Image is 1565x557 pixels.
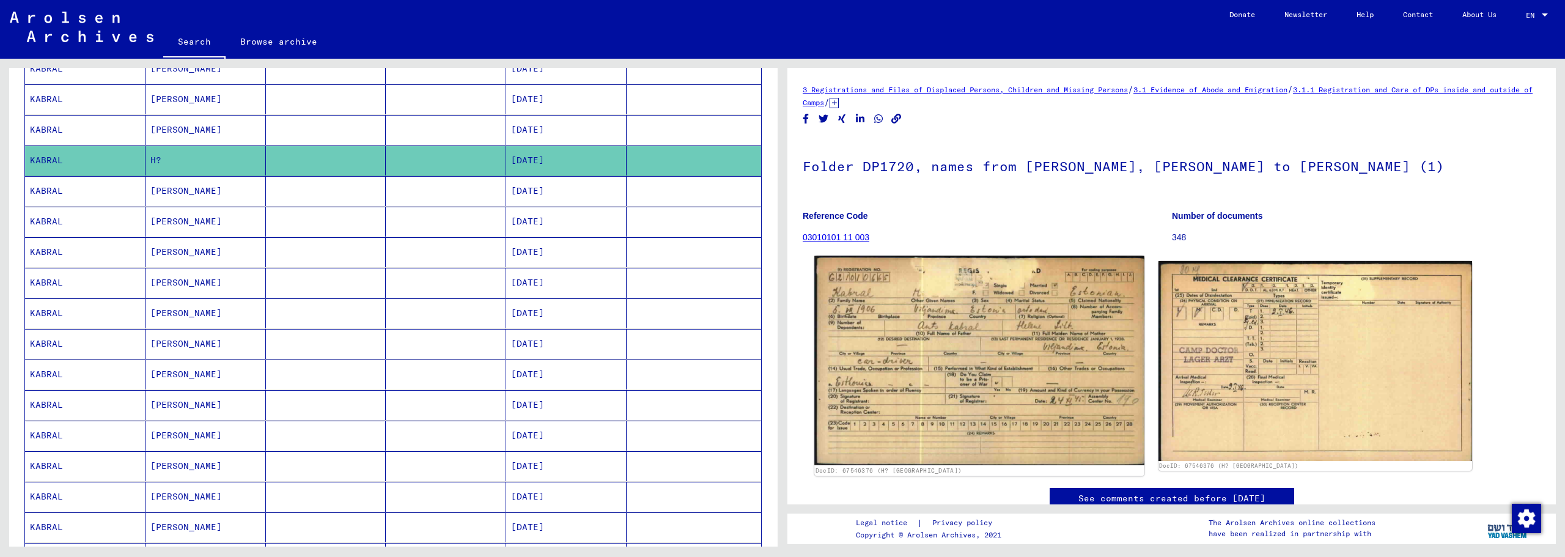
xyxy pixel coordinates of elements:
a: Search [163,27,226,59]
mat-cell: [DATE] [506,237,627,267]
img: yv_logo.png [1485,513,1531,544]
mat-cell: [DATE] [506,298,627,328]
button: Share on Facebook [800,111,812,127]
span: / [824,97,830,108]
div: Change consent [1511,503,1541,533]
mat-cell: KABRAL [25,329,145,359]
span: / [1128,84,1133,95]
button: Share on LinkedIn [854,111,867,127]
mat-cell: [PERSON_NAME] [145,54,266,84]
a: DocID: 67546376 (H? [GEOGRAPHIC_DATA]) [1159,462,1298,469]
mat-cell: KABRAL [25,237,145,267]
mat-cell: [DATE] [506,329,627,359]
b: Number of documents [1172,211,1263,221]
mat-cell: [PERSON_NAME] [145,512,266,542]
mat-cell: [DATE] [506,451,627,481]
mat-cell: KABRAL [25,146,145,175]
mat-cell: [PERSON_NAME] [145,84,266,114]
mat-cell: [DATE] [506,207,627,237]
mat-cell: [DATE] [506,390,627,420]
button: Share on WhatsApp [872,111,885,127]
img: 002.jpg [1158,261,1473,460]
mat-cell: [PERSON_NAME] [145,390,266,420]
mat-cell: KABRAL [25,421,145,451]
mat-cell: [DATE] [506,146,627,175]
a: 3.1 Evidence of Abode and Emigration [1133,85,1287,94]
p: Copyright © Arolsen Archives, 2021 [856,529,1007,540]
a: 3 Registrations and Files of Displaced Persons, Children and Missing Persons [803,85,1128,94]
mat-cell: [PERSON_NAME] [145,298,266,328]
mat-cell: [DATE] [506,512,627,542]
mat-cell: [DATE] [506,84,627,114]
mat-cell: [PERSON_NAME] [145,421,266,451]
button: Copy link [890,111,903,127]
mat-cell: KABRAL [25,268,145,298]
mat-cell: [DATE] [506,421,627,451]
span: / [1287,84,1293,95]
span: EN [1526,11,1539,20]
button: Share on Twitter [817,111,830,127]
mat-cell: KABRAL [25,207,145,237]
mat-cell: KABRAL [25,84,145,114]
mat-cell: [PERSON_NAME] [145,115,266,145]
mat-cell: KABRAL [25,298,145,328]
mat-cell: KABRAL [25,176,145,206]
mat-cell: KABRAL [25,451,145,481]
mat-cell: [PERSON_NAME] [145,268,266,298]
mat-cell: [PERSON_NAME] [145,329,266,359]
mat-cell: [DATE] [506,360,627,389]
mat-cell: [DATE] [506,176,627,206]
img: 001.jpg [814,256,1144,466]
a: DocID: 67546376 (H? [GEOGRAPHIC_DATA]) [816,467,962,474]
mat-cell: [DATE] [506,115,627,145]
mat-cell: [PERSON_NAME] [145,360,266,389]
mat-cell: H? [145,146,266,175]
h1: Folder DP1720, names from [PERSON_NAME], [PERSON_NAME] to [PERSON_NAME] (1) [803,138,1541,192]
a: Privacy policy [922,517,1007,529]
mat-cell: [DATE] [506,54,627,84]
button: Share on Xing [836,111,849,127]
p: have been realized in partnership with [1209,528,1375,539]
p: The Arolsen Archives online collections [1209,517,1375,528]
mat-cell: KABRAL [25,360,145,389]
img: Change consent [1512,504,1541,533]
mat-cell: KABRAL [25,482,145,512]
a: Browse archive [226,27,332,56]
div: | [856,517,1007,529]
b: Reference Code [803,211,868,221]
mat-cell: [PERSON_NAME] [145,482,266,512]
p: 348 [1172,231,1541,244]
img: Arolsen_neg.svg [10,12,153,42]
mat-cell: KABRAL [25,390,145,420]
mat-cell: [PERSON_NAME] [145,237,266,267]
mat-cell: KABRAL [25,115,145,145]
a: Legal notice [856,517,917,529]
mat-cell: [PERSON_NAME] [145,451,266,481]
mat-cell: KABRAL [25,54,145,84]
a: See comments created before [DATE] [1078,492,1265,505]
mat-cell: [PERSON_NAME] [145,176,266,206]
mat-cell: [DATE] [506,268,627,298]
a: 03010101 11 003 [803,232,869,242]
mat-cell: [DATE] [506,482,627,512]
mat-cell: [PERSON_NAME] [145,207,266,237]
mat-cell: KABRAL [25,512,145,542]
